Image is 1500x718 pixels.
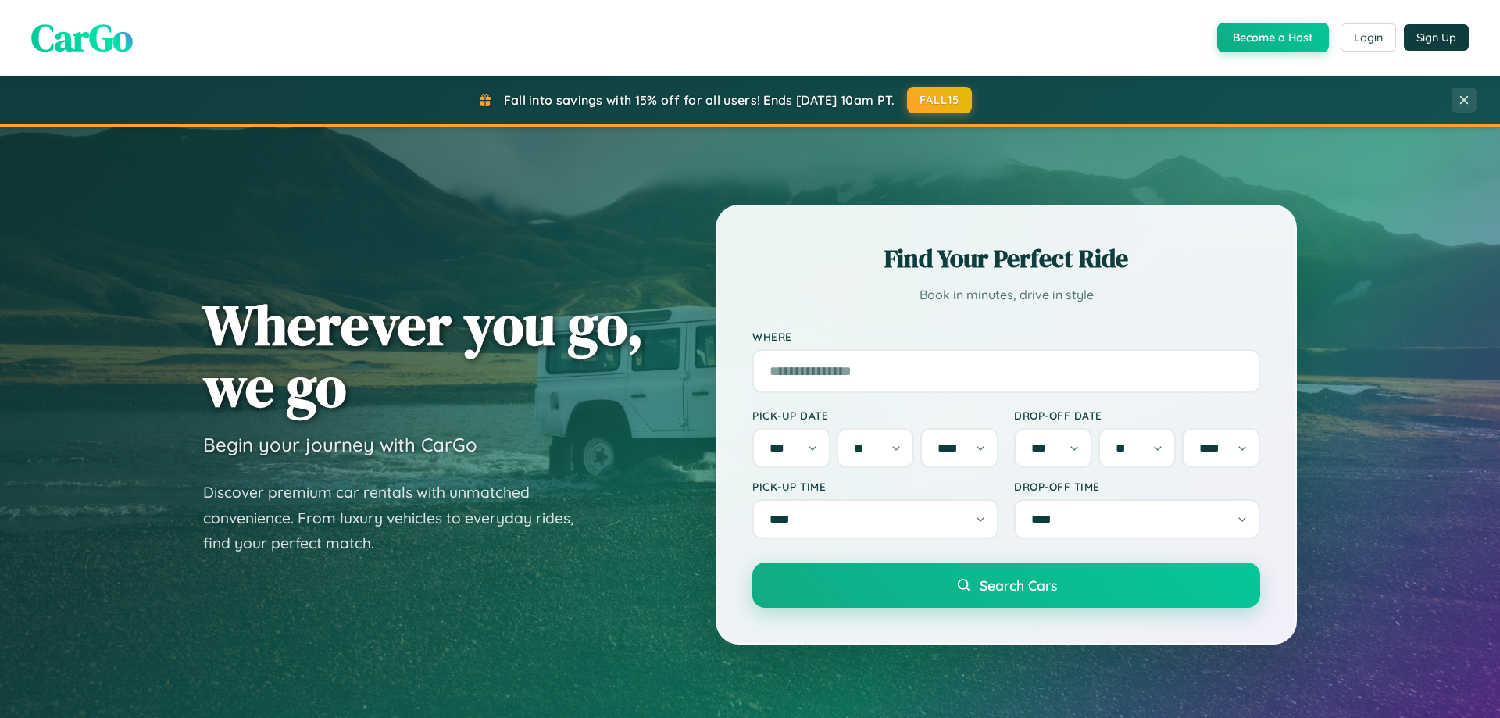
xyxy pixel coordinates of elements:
label: Drop-off Date [1014,409,1260,422]
h3: Begin your journey with CarGo [203,433,477,456]
span: Search Cars [980,577,1057,594]
label: Where [752,330,1260,343]
label: Pick-up Time [752,480,998,493]
span: Fall into savings with 15% off for all users! Ends [DATE] 10am PT. [504,92,895,108]
h1: Wherever you go, we go [203,294,644,417]
label: Pick-up Date [752,409,998,422]
p: Book in minutes, drive in style [752,284,1260,306]
button: Login [1341,23,1396,52]
label: Drop-off Time [1014,480,1260,493]
p: Discover premium car rentals with unmatched convenience. From luxury vehicles to everyday rides, ... [203,480,594,556]
h2: Find Your Perfect Ride [752,241,1260,276]
span: CarGo [31,12,133,63]
button: Search Cars [752,563,1260,608]
button: FALL15 [907,87,973,113]
button: Become a Host [1217,23,1329,52]
button: Sign Up [1404,24,1469,51]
